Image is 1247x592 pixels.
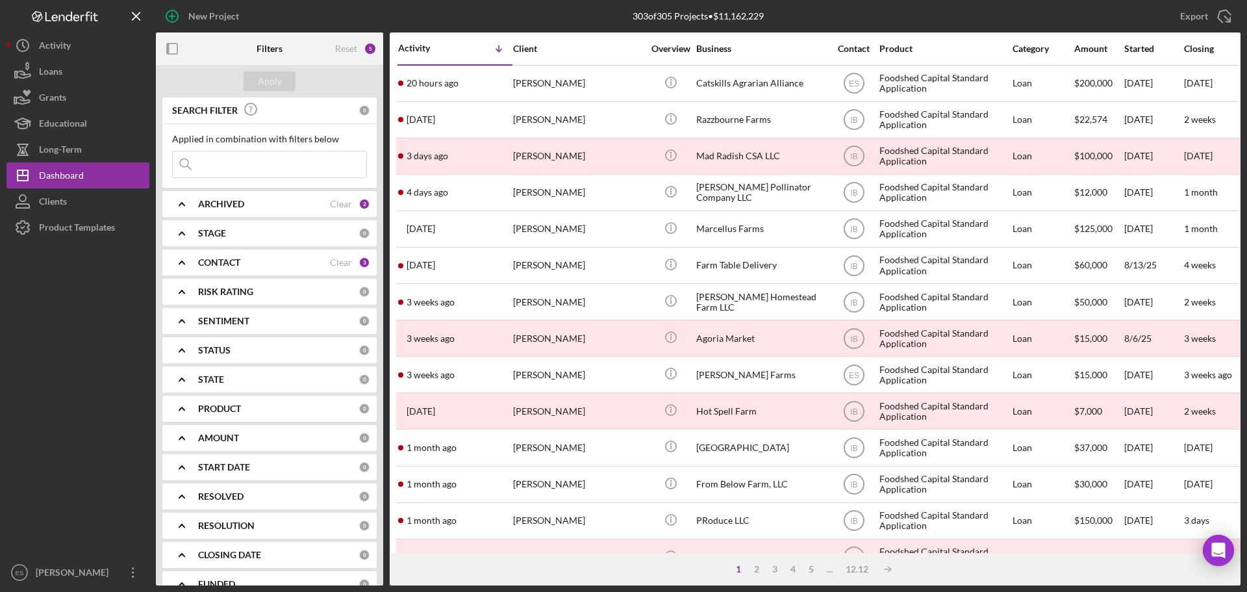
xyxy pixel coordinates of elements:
[407,406,435,417] time: 2025-07-31 00:09
[513,394,643,428] div: [PERSON_NAME]
[1074,212,1123,246] div: $125,000
[39,136,82,166] div: Long-Term
[335,44,357,54] div: Reset
[1074,504,1123,538] div: $150,000
[6,58,149,84] a: Loans
[39,84,66,114] div: Grants
[1184,223,1218,234] time: 1 month
[766,564,784,574] div: 3
[850,225,857,234] text: IB
[407,297,455,307] time: 2025-08-07 17:51
[850,407,857,416] text: IB
[198,345,231,355] b: STATUS
[39,214,115,244] div: Product Templates
[407,515,457,526] time: 2025-07-18 15:52
[407,333,455,344] time: 2025-08-06 14:30
[258,71,282,91] div: Apply
[1074,44,1123,54] div: Amount
[1203,535,1234,566] div: Open Intercom Messenger
[359,198,370,210] div: 2
[1074,540,1123,574] div: $90,000
[1184,77,1213,88] time: [DATE]
[39,32,71,62] div: Activity
[513,357,643,392] div: [PERSON_NAME]
[646,44,695,54] div: Overview
[407,260,435,270] time: 2025-08-19 01:07
[696,357,826,392] div: [PERSON_NAME] Farms
[850,261,857,270] text: IB
[198,579,235,589] b: FUNDED
[359,549,370,561] div: 0
[696,430,826,465] div: [GEOGRAPHIC_DATA]
[1184,296,1216,307] time: 2 weeks
[32,560,117,589] div: [PERSON_NAME]
[1184,150,1213,161] time: [DATE]
[829,44,878,54] div: Contact
[879,44,1009,54] div: Product
[1124,321,1183,355] div: 8/6/25
[839,564,875,574] div: 12.12
[1124,285,1183,319] div: [DATE]
[1013,44,1073,54] div: Category
[1013,175,1073,210] div: Loan
[1074,430,1123,465] div: $37,000
[879,467,1009,502] div: Foodshed Capital Standard Application
[1124,212,1183,246] div: [DATE]
[6,32,149,58] a: Activity
[1074,248,1123,283] div: $60,000
[696,540,826,574] div: Gallatin Grassfed LLC
[784,564,802,574] div: 4
[850,298,857,307] text: IB
[1124,394,1183,428] div: [DATE]
[6,214,149,240] button: Product Templates
[513,321,643,355] div: [PERSON_NAME]
[1074,175,1123,210] div: $12,000
[39,188,67,218] div: Clients
[1074,357,1123,392] div: $15,000
[513,212,643,246] div: [PERSON_NAME]
[198,433,239,443] b: AMOUNT
[850,334,857,343] text: IB
[850,480,857,489] text: IB
[407,479,457,489] time: 2025-07-25 20:21
[198,228,226,238] b: STAGE
[1013,212,1073,246] div: Loan
[1013,285,1073,319] div: Loan
[696,44,826,54] div: Business
[16,569,24,576] text: ES
[1124,248,1183,283] div: 8/13/25
[330,199,352,209] div: Clear
[850,188,857,198] text: IB
[696,321,826,355] div: Agoria Market
[1013,321,1073,355] div: Loan
[729,564,748,574] div: 1
[1074,467,1123,502] div: $30,000
[198,491,244,502] b: RESOLVED
[6,162,149,188] a: Dashboard
[748,564,766,574] div: 2
[879,540,1009,574] div: Foodshed Capital Standard Application
[848,370,859,380] text: ES
[6,110,149,136] button: Educational
[513,467,643,502] div: [PERSON_NAME]
[696,394,826,428] div: Hot Spell Farm
[1184,114,1216,125] time: 2 weeks
[359,344,370,356] div: 0
[1013,103,1073,137] div: Loan
[513,175,643,210] div: [PERSON_NAME]
[513,430,643,465] div: [PERSON_NAME]
[1074,103,1123,137] div: $22,574
[330,257,352,268] div: Clear
[1124,66,1183,101] div: [DATE]
[1184,551,1213,562] time: [DATE]
[198,374,224,385] b: STATE
[364,42,377,55] div: 5
[359,315,370,327] div: 0
[6,188,149,214] button: Clients
[407,78,459,88] time: 2025-08-28 19:43
[820,564,839,574] div: ...
[850,553,857,562] text: IB
[879,430,1009,465] div: Foodshed Capital Standard Application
